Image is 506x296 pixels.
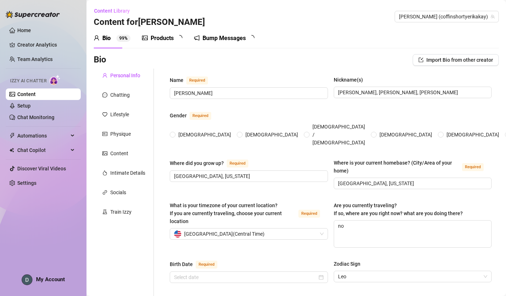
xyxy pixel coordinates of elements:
span: [DEMOGRAPHIC_DATA] [243,131,301,139]
span: [DEMOGRAPHIC_DATA] [176,131,234,139]
span: Required [298,210,320,218]
span: message [102,92,107,97]
div: Physique [110,130,131,138]
input: Nickname(s) [338,88,486,96]
sup: 99% [116,35,130,42]
input: Where is your current homebase? (City/Area of your home) [338,179,486,187]
a: Team Analytics [17,56,53,62]
span: import [418,57,423,62]
div: Name [170,76,183,84]
a: Chat Monitoring [17,114,54,120]
label: Nickname(s) [334,76,368,84]
span: Import Bio from other creator [426,57,493,63]
span: Required [462,163,484,171]
span: Chat Copilot [17,144,68,156]
span: Required [227,160,248,167]
div: Socials [110,188,126,196]
img: logo-BBDzfeDw.svg [6,11,60,18]
label: Where is your current homebase? (City/Area of your home) [334,159,492,175]
span: heart [102,112,107,117]
div: Personal Info [110,71,140,79]
span: picture [102,151,107,156]
div: Bump Messages [203,34,246,43]
span: loading [176,34,183,41]
div: Lifestyle [110,110,129,118]
img: AI Chatter [49,75,61,85]
a: Content [17,91,36,97]
div: Where did you grow up? [170,159,224,167]
div: Zodiac Sign [334,260,360,268]
span: Required [186,77,208,84]
span: link [102,190,107,195]
span: [DEMOGRAPHIC_DATA] [377,131,435,139]
a: Discover Viral Videos [17,166,66,171]
span: Are you currently traveling? If so, where are you right now? what are you doing there? [334,203,463,216]
span: Automations [17,130,68,142]
img: Chat Copilot [9,148,14,153]
label: Zodiac Sign [334,260,365,268]
div: Nickname(s) [334,76,363,84]
span: thunderbolt [9,133,15,139]
div: Content [110,149,128,157]
span: loading [248,34,255,41]
a: Settings [17,180,36,186]
span: [DEMOGRAPHIC_DATA] / [DEMOGRAPHIC_DATA] [310,123,368,147]
div: Train Izzy [110,208,132,216]
span: My Account [36,276,65,283]
a: Setup [17,103,31,109]
div: Products [151,34,174,43]
label: Birth Date [170,260,225,269]
span: What is your timezone of your current location? If you are currently traveling, choose your curre... [170,203,282,224]
div: Intimate Details [110,169,145,177]
button: Import Bio from other creator [413,54,499,66]
input: Name [174,89,322,97]
span: user [102,73,107,78]
span: notification [194,35,200,41]
label: Where did you grow up? [170,159,256,167]
span: fire [102,170,107,175]
span: Content Library [94,8,130,14]
input: Birth Date [174,273,317,281]
span: idcard [102,131,107,136]
span: Required [196,261,217,269]
span: experiment [102,209,107,214]
div: Where is your current homebase? (City/Area of your home) [334,159,460,175]
div: Bio [102,34,111,43]
div: Gender [170,112,187,119]
span: Erika (coffinshortyerikakay) [399,11,494,22]
label: Name [170,76,216,84]
input: Where did you grow up? [174,172,322,180]
span: Leo [338,271,488,282]
h3: Content for [PERSON_NAME] [94,17,205,28]
span: [GEOGRAPHIC_DATA] ( Central Time ) [184,228,265,239]
div: Chatting [110,91,130,99]
textarea: no [334,221,492,247]
span: team [491,14,495,19]
span: picture [142,35,148,41]
button: Content Library [94,5,136,17]
label: Gender [170,111,219,120]
div: Birth Date [170,260,193,268]
img: us [174,230,181,238]
h3: Bio [94,54,106,66]
a: Home [17,27,31,33]
img: ACg8ocK3mklI_GbbqIMhSrFvvr_AoisSewQrVzhH5aysyT8fPKFJFg=s96-c [22,275,32,285]
a: Creator Analytics [17,39,75,51]
span: [DEMOGRAPHIC_DATA] [444,131,502,139]
span: Required [190,112,211,120]
span: user [94,35,99,41]
span: Izzy AI Chatter [10,78,46,84]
